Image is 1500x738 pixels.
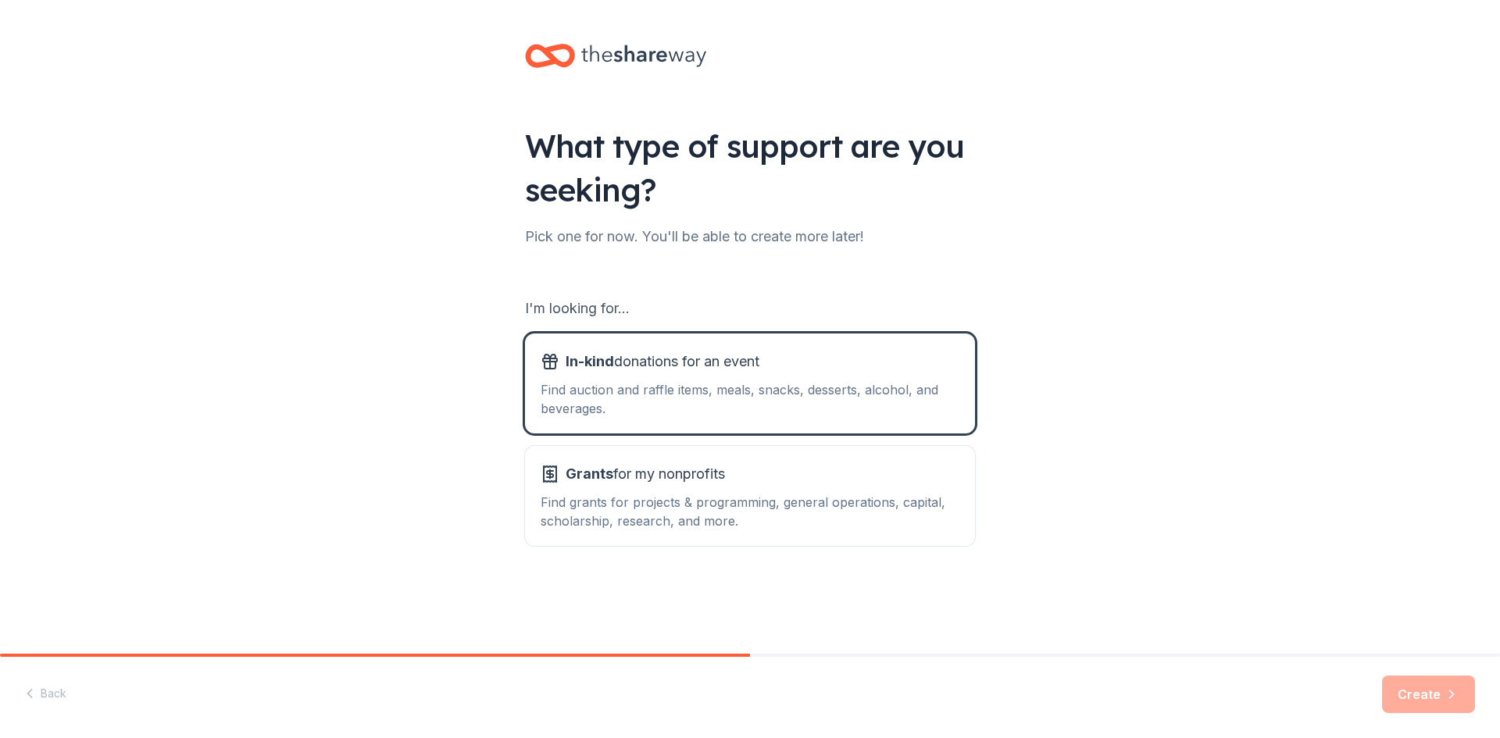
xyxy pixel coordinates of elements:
div: Find auction and raffle items, meals, snacks, desserts, alcohol, and beverages. [541,380,959,418]
span: Grants [566,465,613,482]
span: In-kind [566,353,614,369]
button: In-kinddonations for an eventFind auction and raffle items, meals, snacks, desserts, alcohol, and... [525,333,975,433]
button: Grantsfor my nonprofitsFind grants for projects & programming, general operations, capital, schol... [525,446,975,546]
div: I'm looking for... [525,296,975,321]
div: What type of support are you seeking? [525,124,975,212]
span: for my nonprofits [566,462,725,487]
div: Pick one for now. You'll be able to create more later! [525,224,975,249]
span: donations for an event [566,349,759,374]
div: Find grants for projects & programming, general operations, capital, scholarship, research, and m... [541,493,959,530]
